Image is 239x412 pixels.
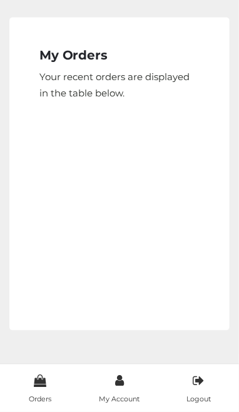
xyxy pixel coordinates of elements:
[79,371,159,406] a: My Account
[34,361,211,387] div: © 2025 [DOMAIN_NAME] Limited. All rights reserved.
[39,48,200,63] h4: My Orders
[29,395,51,404] span: Orders
[99,395,140,404] span: My Account
[187,395,211,404] span: Logout
[39,69,200,101] p: Your recent orders are displayed in the table below.
[160,371,239,406] a: Logout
